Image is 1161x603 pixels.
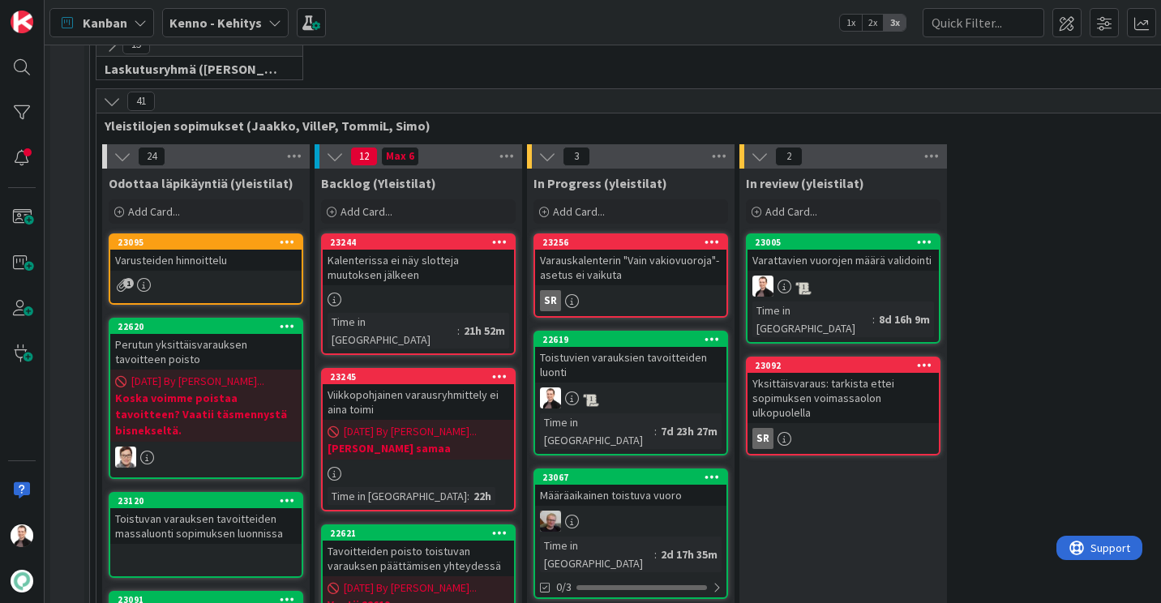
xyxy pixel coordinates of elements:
div: 23120 [118,495,302,507]
div: 23005 [748,235,939,250]
span: 0/3 [556,579,572,596]
div: 21h 52m [460,322,509,340]
div: 23067Määräaikainen toistuva vuoro [535,470,726,506]
div: 22619 [535,332,726,347]
span: 2x [862,15,884,31]
div: 23256 [535,235,726,250]
a: 22619Toistuvien varauksien tavoitteiden luontiVPTime in [GEOGRAPHIC_DATA]:7d 23h 27m [533,331,728,455]
span: [DATE] By [PERSON_NAME]... [344,579,477,597]
div: Yksittäisvaraus: tarkista ettei sopimuksen voimassaolon ulkopuolella [748,373,939,423]
img: SM [115,447,136,468]
div: 22620 [118,321,302,332]
div: VP [535,387,726,408]
div: VP [748,276,939,297]
div: 22620Perutun yksittäisvarauksen tavoitteen poisto [110,319,302,370]
span: 41 [127,92,155,111]
div: 23120 [110,494,302,508]
div: 23244 [330,237,514,248]
span: 3x [884,15,906,31]
img: JH [540,511,561,532]
div: 23256Varauskalenterin "Vain vakiovuoroja"-asetus ei vaikuta [535,235,726,285]
a: 22620Perutun yksittäisvarauksen tavoitteen poisto[DATE] By [PERSON_NAME]...Koska voimme poistaa t... [109,318,303,479]
img: Visit kanbanzone.com [11,11,33,33]
span: Add Card... [765,204,817,219]
div: 22620 [110,319,302,334]
a: 23067Määräaikainen toistuva vuoroJHTime in [GEOGRAPHIC_DATA]:2d 17h 35m0/3 [533,468,728,599]
span: [DATE] By [PERSON_NAME]... [344,423,477,440]
div: Time in [GEOGRAPHIC_DATA] [540,413,654,449]
span: In Progress (yleistilat) [533,175,667,191]
b: Koska voimme poistaa tavoitteen? Vaatii täsmennystä bisnekseltä. [115,390,297,438]
span: In review (yleistilat) [746,175,864,191]
div: 23244Kalenterissa ei näy slotteja muutoksen jälkeen [323,235,514,285]
span: 12 [350,147,378,166]
a: 23244Kalenterissa ei näy slotteja muutoksen jälkeenTime in [GEOGRAPHIC_DATA]:21h 52m [321,233,516,355]
div: Kalenterissa ei näy slotteja muutoksen jälkeen [323,250,514,285]
div: Toistuvien varauksien tavoitteiden luonti [535,347,726,383]
span: Backlog (Yleistilat) [321,175,436,191]
div: 23005 [755,237,939,248]
span: 3 [563,147,590,166]
b: [PERSON_NAME] samaa [328,440,509,456]
a: 23245Viikkopohjainen varausryhmittely ei aina toimi[DATE] By [PERSON_NAME]...[PERSON_NAME] samaaT... [321,368,516,511]
div: 22619Toistuvien varauksien tavoitteiden luonti [535,332,726,383]
div: 22621Tavoitteiden poisto toistuvan varauksen päättämisen yhteydessä [323,526,514,576]
a: 23005Varattavien vuorojen määrä validointiVPTime in [GEOGRAPHIC_DATA]:8d 16h 9m [746,233,940,344]
div: Viikkopohjainen varausryhmittely ei aina toimi [323,384,514,420]
div: 23005Varattavien vuorojen määrä validointi [748,235,939,271]
div: Time in [GEOGRAPHIC_DATA] [328,487,467,505]
div: 22621 [323,526,514,541]
span: Add Card... [128,204,180,219]
div: 22621 [330,528,514,539]
div: SM [110,447,302,468]
div: 23092Yksittäisvaraus: tarkista ettei sopimuksen voimassaolon ulkopuolella [748,358,939,423]
div: 23256 [542,237,726,248]
div: 22619 [542,334,726,345]
div: Määräaikainen toistuva vuoro [535,485,726,506]
span: : [654,545,657,563]
div: Tavoitteiden poisto toistuvan varauksen päättämisen yhteydessä [323,541,514,576]
div: Max 6 [386,152,414,160]
span: Odottaa läpikäyntiä (yleistilat) [109,175,293,191]
div: 7d 23h 27m [657,422,722,440]
div: Varauskalenterin "Vain vakiovuoroja"-asetus ei vaikuta [535,250,726,285]
span: 24 [138,147,165,166]
span: Kanban [83,13,127,32]
span: [DATE] By [PERSON_NAME]... [131,373,264,390]
div: 23092 [748,358,939,373]
div: 23245Viikkopohjainen varausryhmittely ei aina toimi [323,370,514,420]
input: Quick Filter... [923,8,1044,37]
span: 1 [123,278,134,289]
div: 8d 16h 9m [875,310,934,328]
span: 2 [775,147,803,166]
div: SR [540,290,561,311]
div: 23245 [330,371,514,383]
span: Laskutusryhmä (Antti, Keijo) [105,61,282,77]
div: JH [535,511,726,532]
div: Varattavien vuorojen määrä validointi [748,250,939,271]
a: 23095Varusteiden hinnoittelu [109,233,303,305]
span: Add Card... [553,204,605,219]
div: Toistuvan varauksen tavoitteiden massaluonti sopimuksen luonnissa [110,508,302,544]
span: : [467,487,469,505]
div: Time in [GEOGRAPHIC_DATA] [328,313,457,349]
a: 23256Varauskalenterin "Vain vakiovuoroja"-asetus ei vaikutaSR [533,233,728,318]
div: 23245 [323,370,514,384]
span: : [654,422,657,440]
div: 23095Varusteiden hinnoittelu [110,235,302,271]
div: SR [748,428,939,449]
div: 23067 [542,472,726,483]
div: Time in [GEOGRAPHIC_DATA] [752,301,872,337]
div: SR [535,290,726,311]
span: Add Card... [341,204,392,219]
div: 23095 [118,237,302,248]
span: : [457,322,460,340]
div: 23067 [535,470,726,485]
span: 1x [840,15,862,31]
div: 23092 [755,360,939,371]
div: 23120Toistuvan varauksen tavoitteiden massaluonti sopimuksen luonnissa [110,494,302,544]
img: avatar [11,570,33,592]
a: 23120Toistuvan varauksen tavoitteiden massaluonti sopimuksen luonnissa [109,492,303,578]
b: Kenno - Kehitys [169,15,262,31]
div: 23095 [110,235,302,250]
